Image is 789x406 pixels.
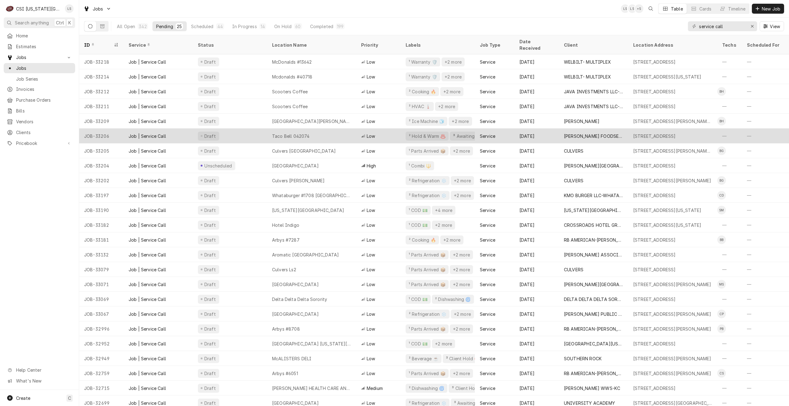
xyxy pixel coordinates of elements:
div: Arbys #7287 [272,237,300,243]
div: Draft [203,59,217,65]
div: Client [564,42,622,48]
div: Job | Service Call [129,252,166,258]
div: Labels [406,42,470,48]
a: Home [4,31,75,41]
span: Clients [16,129,72,136]
div: BG [717,176,726,185]
div: Service [480,222,495,228]
div: WELBILT- MULTIPLEX [564,59,611,65]
div: ³ Awaiting Parts 🚚 [452,133,494,139]
div: Service [480,207,495,214]
div: SM [717,206,726,214]
div: ² Refrigeration ❄️ [408,192,447,199]
div: [STREET_ADDRESS][US_STATE] [633,222,701,228]
span: Low [367,252,375,258]
a: Go to Jobs [4,52,75,62]
div: McDonalds #13642 [272,59,312,65]
a: Go to Pricebook [4,138,75,148]
div: ¹ Warranty 🛡️ [408,74,438,80]
div: Job | Service Call [129,237,166,243]
div: JOB-33205 [79,143,124,158]
div: CULVERS [564,177,583,184]
div: ¹ Parts Arrived 📦 [408,266,446,273]
div: CSI Kansas City's Avatar [6,4,14,13]
div: Lindy Springer's Avatar [621,4,629,13]
input: Keyword search [699,21,745,31]
div: [DATE] [514,84,559,99]
div: Service [129,42,187,48]
div: [STREET_ADDRESS] [633,266,676,273]
div: CULVERS [564,266,583,273]
span: What's New [16,378,71,384]
div: Job Type [480,42,510,48]
div: [DATE] [514,262,559,277]
a: Go to Jobs [81,4,114,14]
div: [STREET_ADDRESS] [633,192,676,199]
div: MS [717,280,726,289]
span: Purchase Orders [16,97,72,103]
span: Low [367,148,375,154]
div: +2 more [452,266,471,273]
div: Job | Service Call [129,207,166,214]
div: Hotel Indigo [272,222,299,228]
div: Brian Hawkins's Avatar [717,117,726,125]
div: Cards [699,6,712,12]
div: Lindy Springer's Avatar [65,4,74,13]
div: [STREET_ADDRESS] [633,163,676,169]
div: Mike Schupp's Avatar [717,280,726,289]
a: Invoices [4,84,75,94]
div: Service [480,266,495,273]
div: ID [84,42,113,48]
div: [GEOGRAPHIC_DATA] [272,281,319,288]
div: Job | Service Call [129,296,166,302]
div: JOB-33206 [79,129,124,143]
div: Service [480,88,495,95]
span: View [769,23,781,30]
div: — [717,218,742,232]
div: Draft [203,281,217,288]
div: [DATE] [514,158,559,173]
div: [PERSON_NAME][GEOGRAPHIC_DATA] [564,281,623,288]
span: Help Center [16,367,71,373]
div: Draft [203,103,217,110]
div: Job | Service Call [129,177,166,184]
div: [PERSON_NAME][GEOGRAPHIC_DATA] [564,163,623,169]
div: JAVA INVESTMENTS LLC-SCOOTERS [564,103,623,110]
div: Draft [203,177,217,184]
div: ¹ Parts Arrived 📦 [408,252,446,258]
div: +2 more [444,74,462,80]
div: [STREET_ADDRESS][US_STATE] [633,207,701,214]
span: Low [367,266,375,273]
div: BG [717,146,726,155]
div: Culvers [PERSON_NAME] [272,177,325,184]
a: Bills [4,106,75,116]
div: +2 more [452,281,471,288]
div: [DATE] [514,143,559,158]
div: ² Cooking 🔥 [408,88,437,95]
div: Techs [722,42,737,48]
div: BH [717,117,726,125]
span: Invoices [16,86,72,92]
span: Jobs [93,6,103,12]
div: JOB-33079 [79,262,124,277]
div: Location Address [633,42,711,48]
div: Pending [156,23,173,30]
div: [STREET_ADDRESS] [633,59,676,65]
div: [STREET_ADDRESS] [633,103,676,110]
span: New Job [761,6,782,12]
div: + 5 [635,4,643,13]
div: +2 more [443,237,461,243]
div: Brian Gonzalez's Avatar [717,146,726,155]
div: C [6,4,14,13]
div: JOB-33209 [79,114,124,129]
div: [DATE] [514,218,559,232]
div: JOB-33202 [79,173,124,188]
div: Service [480,133,495,139]
div: Brian Gonzalez's Avatar [717,176,726,185]
span: Low [367,222,375,228]
span: Vendors [16,118,72,125]
div: ¹ COD 💵 [408,222,428,228]
div: Unscheduled [204,163,233,169]
div: [PERSON_NAME] [564,118,599,125]
div: [DATE] [514,173,559,188]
